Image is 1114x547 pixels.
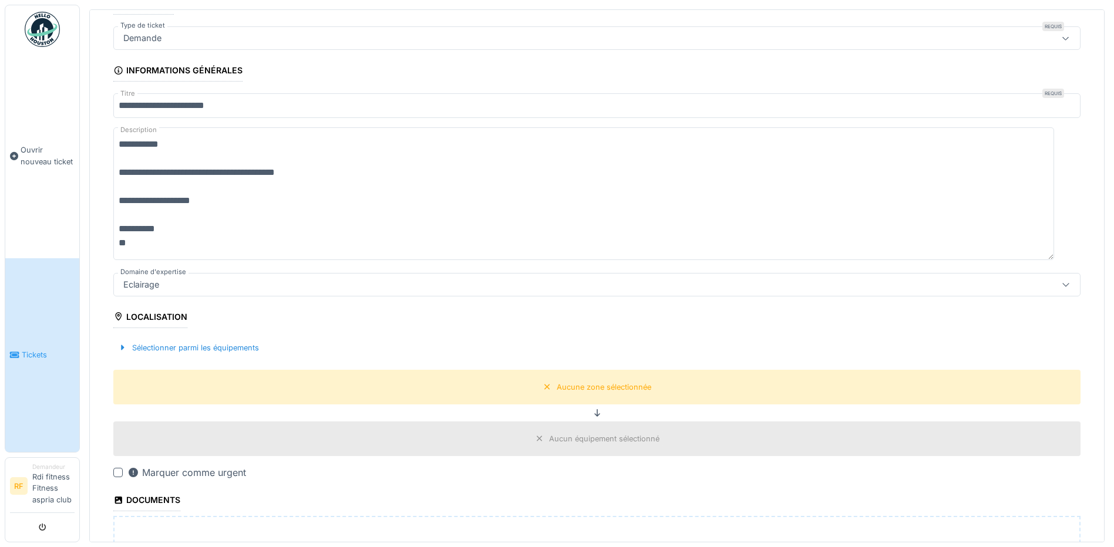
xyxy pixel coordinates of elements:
[119,32,166,45] div: Demande
[113,491,180,511] div: Documents
[5,53,79,258] a: Ouvrir nouveau ticket
[32,462,75,471] div: Demandeur
[10,477,28,495] li: RF
[10,462,75,513] a: RF DemandeurRdi fitness Fitness aspria club
[32,462,75,510] li: Rdi fitness Fitness aspria club
[118,21,167,31] label: Type de ticket
[1042,22,1064,31] div: Requis
[5,258,79,452] a: Tickets
[127,465,246,480] div: Marquer comme urgent
[557,381,651,393] div: Aucune zone sélectionnée
[1042,89,1064,98] div: Requis
[118,89,137,99] label: Titre
[549,433,659,444] div: Aucun équipement sélectionné
[118,267,189,277] label: Domaine d'expertise
[113,308,187,328] div: Localisation
[21,144,75,167] span: Ouvrir nouveau ticket
[113,340,264,356] div: Sélectionner parmi les équipements
[113,62,243,82] div: Informations générales
[119,278,164,291] div: Eclairage
[22,349,75,360] span: Tickets
[25,12,60,47] img: Badge_color-CXgf-gQk.svg
[118,123,159,137] label: Description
